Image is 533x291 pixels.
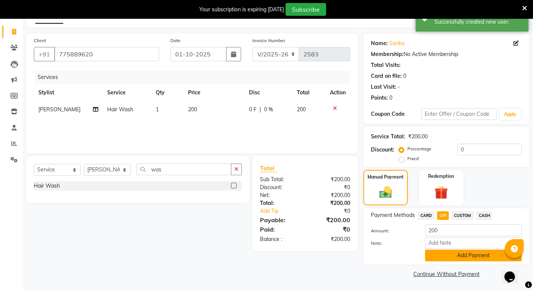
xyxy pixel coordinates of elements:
[407,155,419,162] label: Fixed
[254,207,314,215] a: Add Tip
[34,182,60,190] div: Hair Wash
[305,225,356,234] div: ₹0
[371,146,394,154] div: Discount:
[371,110,421,118] div: Coupon Code
[170,37,181,44] label: Date
[260,164,277,172] span: Total
[371,211,415,219] span: Payment Methods
[254,199,305,207] div: Total:
[389,39,404,47] a: Sarika
[305,176,356,183] div: ₹200.00
[137,164,231,175] input: Search or Scan
[403,72,406,80] div: 0
[425,224,522,236] input: Amount
[477,211,493,220] span: CASH
[305,215,356,224] div: ₹200.00
[371,61,401,69] div: Total Visits:
[38,106,80,113] span: [PERSON_NAME]
[452,211,474,220] span: CUSTOM
[434,18,523,26] div: Successfully created new user.
[34,37,46,44] label: Client
[371,50,404,58] div: Membership:
[425,237,522,249] input: Add Note
[371,50,522,58] div: No Active Membership
[305,235,356,243] div: ₹200.00
[249,106,257,114] span: 0 F
[297,106,306,113] span: 200
[500,109,521,120] button: Apply
[254,225,305,234] div: Paid:
[34,47,55,61] button: +91
[371,83,396,91] div: Last Visit:
[313,207,356,215] div: ₹0
[156,106,159,113] span: 1
[501,261,525,283] iframe: chat widget
[365,270,528,278] a: Continue Without Payment
[365,227,419,234] label: Amount:
[418,211,434,220] span: CARD
[421,108,497,120] input: Enter Offer / Coupon Code
[305,191,356,199] div: ₹200.00
[254,235,305,243] div: Balance :
[199,6,284,14] div: Your subscription is expiring [DATE]
[428,173,454,180] label: Redemption
[407,145,431,152] label: Percentage
[367,174,404,180] label: Manual Payment
[375,185,396,200] img: _cash.svg
[151,84,184,101] th: Qty
[107,106,133,113] span: Hair Wash
[408,133,428,141] div: ₹200.00
[252,37,285,44] label: Invoice Number
[264,106,273,114] span: 0 %
[365,240,419,247] label: Note:
[285,3,326,16] button: Subscribe
[254,215,305,224] div: Payable:
[325,84,350,101] th: Action
[425,250,522,261] button: Add Payment
[254,183,305,191] div: Discount:
[305,199,356,207] div: ₹200.00
[103,84,151,101] th: Service
[371,72,402,80] div: Card on file:
[34,84,103,101] th: Stylist
[430,184,452,201] img: _gift.svg
[292,84,326,101] th: Total
[398,83,400,91] div: -
[389,94,392,102] div: 0
[371,94,388,102] div: Points:
[371,133,405,141] div: Service Total:
[371,39,388,47] div: Name:
[260,106,261,114] span: |
[305,183,356,191] div: ₹0
[188,106,197,113] span: 200
[254,191,305,199] div: Net:
[437,211,449,220] span: UPI
[254,176,305,183] div: Sub Total:
[35,70,356,84] div: Services
[54,47,159,61] input: Search by Name/Mobile/Email/Code
[244,84,292,101] th: Disc
[184,84,244,101] th: Price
